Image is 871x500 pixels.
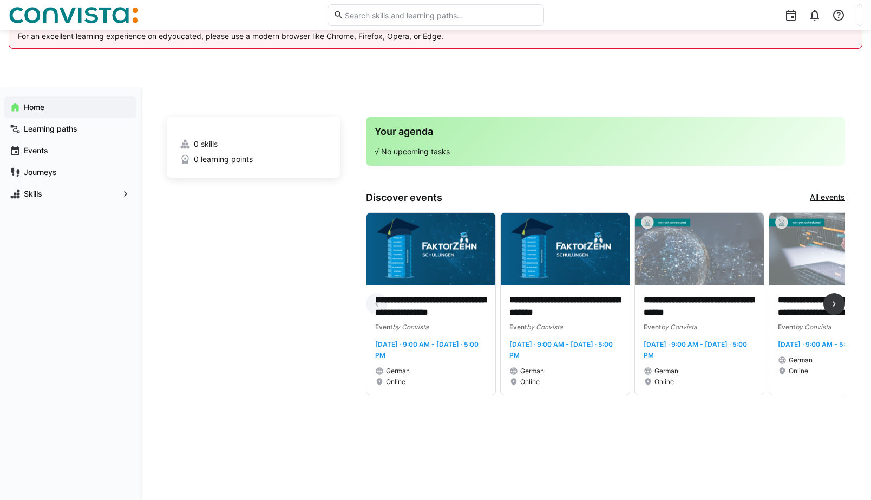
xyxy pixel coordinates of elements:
span: [DATE] · 9:00 AM - [DATE] · 5:00 PM [644,340,747,359]
span: Event [375,323,392,331]
span: by Convista [392,323,429,331]
span: Event [778,323,795,331]
span: 0 learning points [194,154,253,165]
input: Search skills and learning paths… [344,10,538,20]
span: Online [654,378,674,386]
h3: Your agenda [375,126,836,138]
span: German [654,367,678,375]
span: by Convista [527,323,563,331]
span: Online [789,367,808,375]
span: [DATE] · 9:00 AM - [DATE] · 5:00 PM [375,340,479,359]
span: by Convista [661,323,697,331]
p: For an excellent learning experience on edyoucated, please use a modern browser like Chrome, Fire... [18,31,853,42]
img: image [366,213,495,285]
img: image [635,213,764,285]
a: 0 skills [180,139,327,150]
span: Event [644,323,661,331]
h3: Discover events [366,192,442,204]
img: image [501,213,630,285]
span: Online [520,378,540,386]
span: by Convista [795,323,831,331]
span: Event [509,323,527,331]
span: 0 skills [194,139,218,150]
span: German [520,367,544,375]
span: German [386,367,410,375]
span: German [789,356,813,365]
a: All events [810,192,845,204]
p: √ No upcoming tasks [375,146,836,157]
span: Online [386,378,405,386]
span: [DATE] · 9:00 AM - [DATE] · 5:00 PM [509,340,613,359]
span: [DATE] · 9:00 AM - 5:00 PM [778,340,866,348]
